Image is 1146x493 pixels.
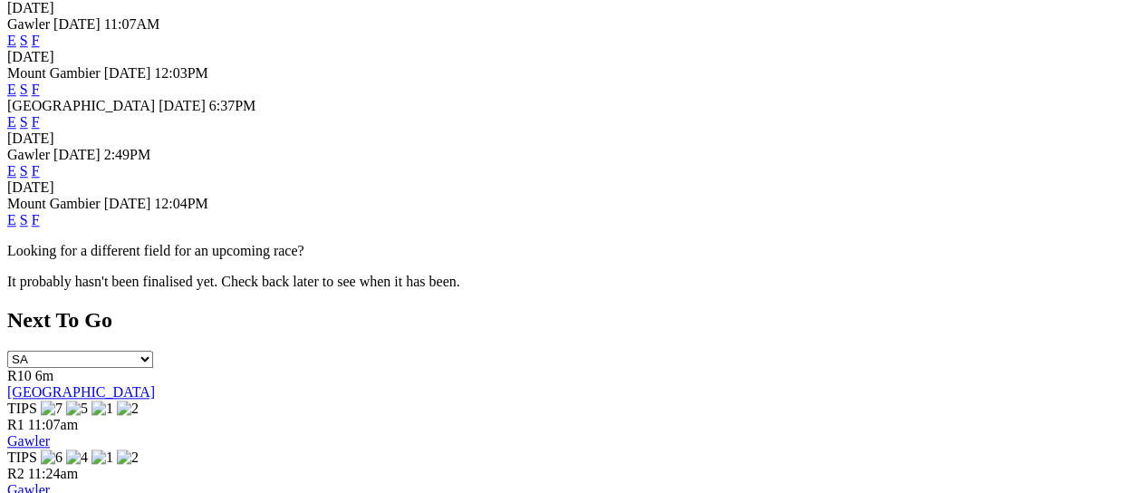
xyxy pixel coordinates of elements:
span: Mount Gambier [7,65,101,81]
img: 5 [66,401,88,417]
span: 11:07am [28,417,78,432]
a: F [32,33,40,48]
a: F [32,114,40,130]
span: [DATE] [53,16,101,32]
span: 6:37PM [209,98,256,113]
a: E [7,163,16,179]
span: 6m [35,368,53,383]
a: E [7,33,16,48]
a: F [32,82,40,97]
a: S [20,163,28,179]
img: 1 [91,449,113,466]
img: 2 [117,449,139,466]
span: Gawler [7,147,50,162]
a: E [7,114,16,130]
img: 6 [41,449,63,466]
span: Gawler [7,16,50,32]
span: [DATE] [159,98,206,113]
a: Gawler [7,433,50,449]
a: E [7,212,16,227]
span: 2:49PM [104,147,151,162]
span: R10 [7,368,32,383]
partial: It probably hasn't been finalised yet. Check back later to see when it has been. [7,274,460,289]
div: [DATE] [7,49,1139,65]
a: S [20,212,28,227]
img: 1 [91,401,113,417]
span: [DATE] [104,65,151,81]
h2: Next To Go [7,308,1139,333]
p: Looking for a different field for an upcoming race? [7,243,1139,259]
span: TIPS [7,401,37,416]
span: R2 [7,466,24,481]
a: S [20,82,28,97]
a: S [20,114,28,130]
span: [GEOGRAPHIC_DATA] [7,98,155,113]
span: 12:03PM [154,65,208,81]
a: [GEOGRAPHIC_DATA] [7,384,155,400]
div: [DATE] [7,179,1139,196]
span: 11:24am [28,466,78,481]
img: 2 [117,401,139,417]
span: TIPS [7,449,37,465]
div: [DATE] [7,130,1139,147]
img: 4 [66,449,88,466]
span: 12:04PM [154,196,208,211]
a: F [32,212,40,227]
img: 7 [41,401,63,417]
a: F [32,163,40,179]
span: Mount Gambier [7,196,101,211]
span: [DATE] [104,196,151,211]
span: [DATE] [53,147,101,162]
span: R1 [7,417,24,432]
span: 11:07AM [104,16,160,32]
a: E [7,82,16,97]
a: S [20,33,28,48]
